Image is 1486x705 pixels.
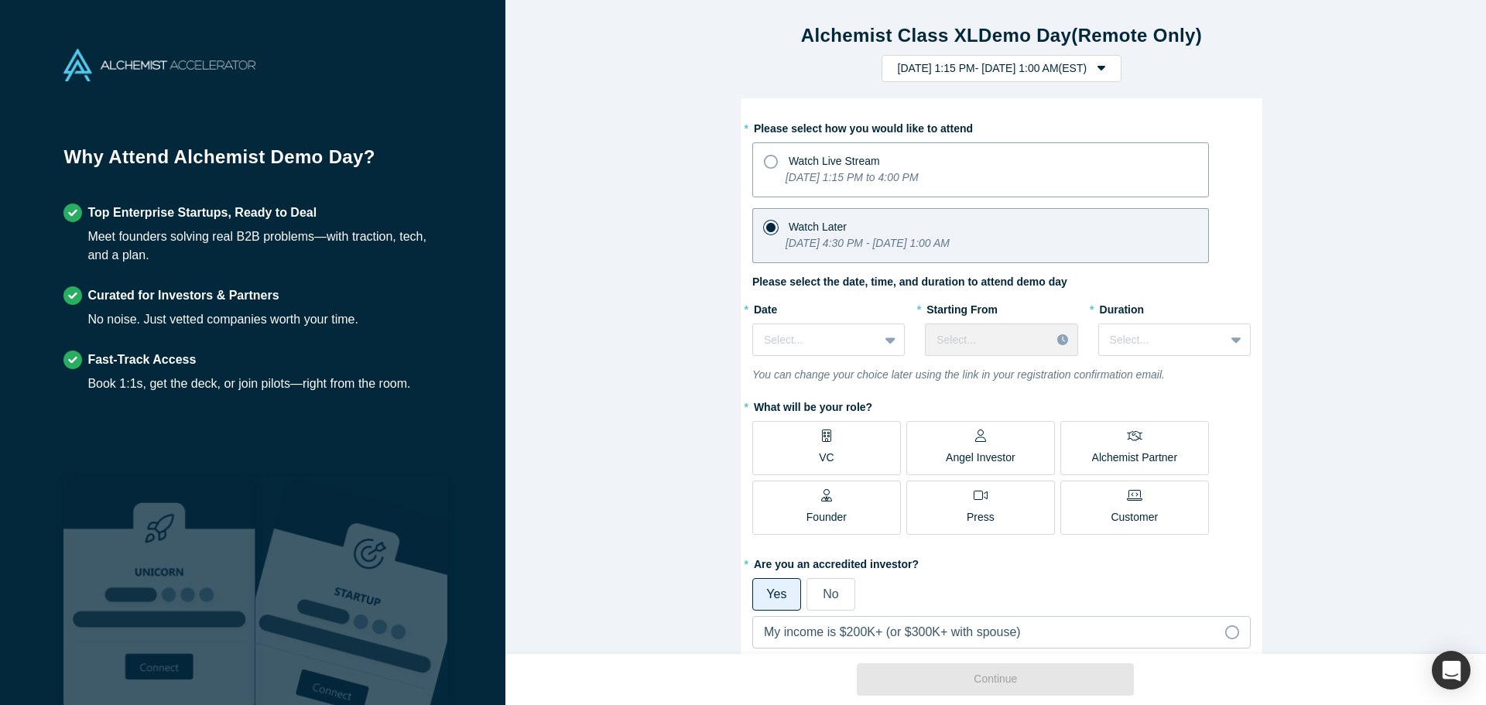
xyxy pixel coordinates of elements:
label: Starting From [925,296,998,318]
strong: Fast-Track Access [87,353,196,366]
strong: Curated for Investors & Partners [87,289,279,302]
label: Date [752,296,905,318]
label: Duration [1098,296,1251,318]
p: Alchemist Partner [1092,450,1177,466]
label: What will be your role? [752,394,1251,416]
span: No [823,587,838,601]
span: My income is $200K+ (or $300K+ with spouse) [764,625,1021,638]
i: [DATE] 4:30 PM - [DATE] 1:00 AM [786,237,950,249]
div: Book 1:1s, get the deck, or join pilots—right from the room. [87,375,410,393]
h1: Why Attend Alchemist Demo Day? [63,143,441,182]
strong: Top Enterprise Startups, Ready to Deal [87,206,317,219]
img: Alchemist Accelerator Logo [63,49,255,81]
img: Prism AI [255,477,447,705]
img: Robust Technologies [63,477,255,705]
i: [DATE] 1:15 PM to 4:00 PM [786,171,919,183]
span: Yes [766,587,786,601]
p: Customer [1111,509,1158,525]
label: Please select the date, time, and duration to attend demo day [752,274,1067,290]
button: [DATE] 1:15 PM- [DATE] 1:00 AM(EST) [882,55,1122,82]
span: Watch Live Stream [789,155,880,167]
p: Founder [806,509,847,525]
div: Meet founders solving real B2B problems—with traction, tech, and a plan. [87,228,441,265]
button: Continue [857,663,1134,696]
strong: Alchemist Class XL Demo Day (Remote Only) [801,25,1202,46]
p: VC [819,450,834,466]
span: Watch Later [789,221,847,233]
div: No noise. Just vetted companies worth your time. [87,310,358,329]
label: Are you an accredited investor? [752,551,1251,573]
p: Press [967,509,995,525]
i: You can change your choice later using the link in your registration confirmation email. [752,368,1165,381]
p: Angel Investor [946,450,1015,466]
label: Please select how you would like to attend [752,115,1251,137]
